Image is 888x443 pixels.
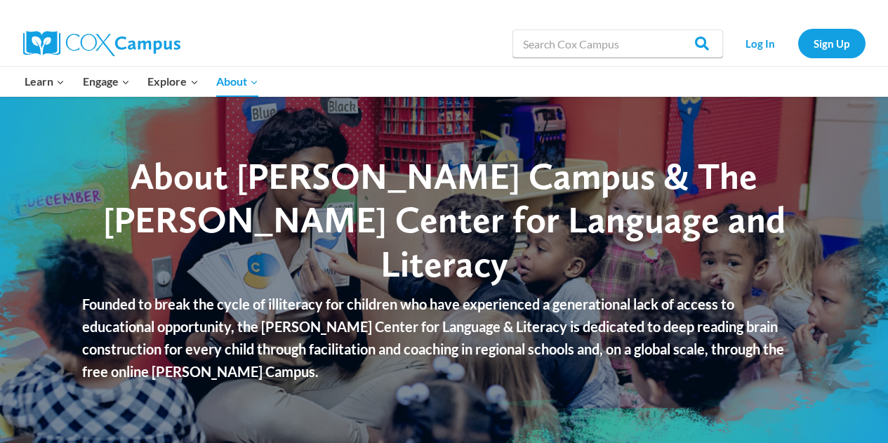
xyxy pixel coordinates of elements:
nav: Secondary Navigation [730,29,866,58]
span: Explore [147,72,198,91]
a: Log In [730,29,791,58]
img: Cox Campus [23,31,180,56]
input: Search Cox Campus [512,29,723,58]
span: About [216,72,258,91]
span: Engage [83,72,130,91]
a: Sign Up [798,29,866,58]
p: Founded to break the cycle of illiteracy for children who have experienced a generational lack of... [82,293,806,383]
span: About [PERSON_NAME] Campus & The [PERSON_NAME] Center for Language and Literacy [103,154,786,286]
nav: Primary Navigation [16,67,267,96]
span: Learn [25,72,65,91]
